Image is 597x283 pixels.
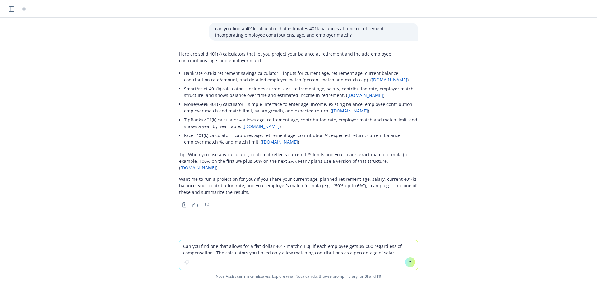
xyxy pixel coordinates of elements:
p: can you find a 401k calculator that estimates 401k balances at time of retirement, incorporating ... [215,25,412,38]
a: [DOMAIN_NAME] [262,139,298,145]
a: [DOMAIN_NAME] [372,77,407,83]
span: Nova Assist can make mistakes. Explore what Nova can do: Browse prompt library for and [3,270,594,283]
li: MoneyGeek 401(k) calculator – simple interface to enter age, income, existing balance, employee c... [184,100,418,115]
a: BI [364,274,368,279]
p: Here are solid 401(k) calculators that let you project your balance at retirement and include emp... [179,51,418,64]
li: SmartAsset 401(k) calculator – includes current age, retirement age, salary, contribution rate, e... [184,84,418,100]
a: [DOMAIN_NAME] [347,92,383,98]
p: Tip: When you use any calculator, confirm it reflects current IRS limits and your plan’s exact ma... [179,151,418,171]
li: Facet 401(k) calculator – captures age, retirement age, contribution %, expected return, current ... [184,131,418,146]
a: [DOMAIN_NAME] [244,123,280,129]
button: Thumbs down [201,200,211,209]
textarea: Can you find one that allows for a flat-dollar 401k match? E.g. if each employee gets $5,000 rega... [179,240,418,270]
a: TR [377,274,381,279]
li: Bankrate 401(k) retirement savings calculator – inputs for current age, retirement age, current b... [184,69,418,84]
p: Want me to run a projection for you? If you share your current age, planned retirement age, salar... [179,176,418,195]
li: TipRanks 401(k) calculator – allows age, retirement age, contribution rate, employer match and ma... [184,115,418,131]
svg: Copy to clipboard [181,202,187,208]
a: [DOMAIN_NAME] [180,165,216,171]
a: [DOMAIN_NAME] [332,108,368,114]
